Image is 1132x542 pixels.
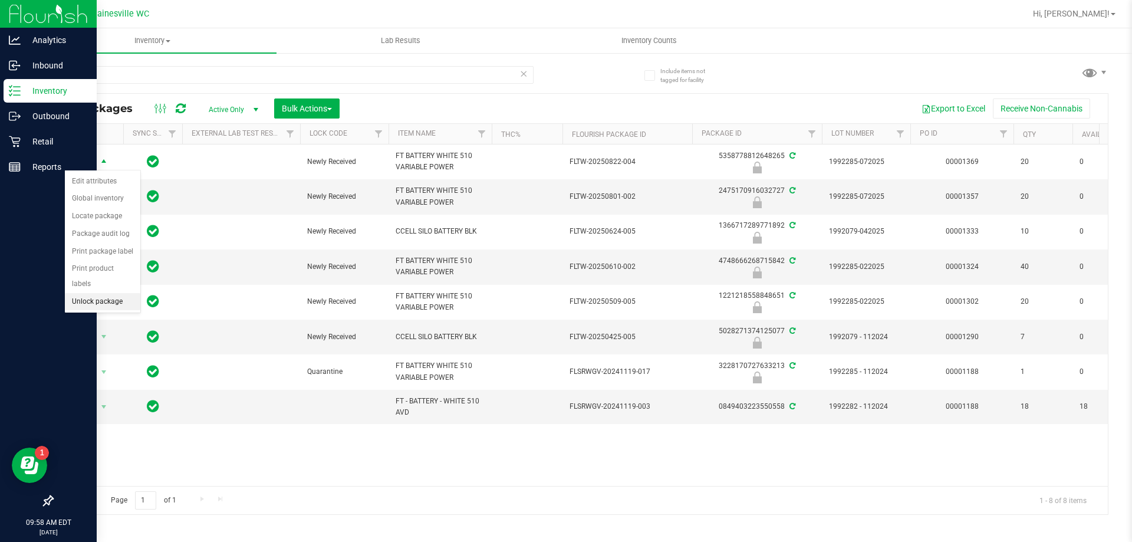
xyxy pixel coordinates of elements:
[1023,130,1036,139] a: Qty
[1080,156,1124,167] span: 0
[570,191,685,202] span: FLTW-20250801-002
[192,129,284,137] a: External Lab Test Result
[519,66,528,81] span: Clear
[396,185,485,208] span: FT BATTERY WHITE 510 VARIABLE POWER
[21,109,91,123] p: Outbound
[398,129,436,137] a: Item Name
[9,110,21,122] inline-svg: Outbound
[97,154,111,170] span: select
[946,157,979,166] a: 00001369
[307,156,381,167] span: Newly Received
[65,190,140,208] li: Global inventory
[147,398,159,415] span: In Sync
[147,329,159,345] span: In Sync
[1021,331,1065,343] span: 7
[606,35,693,46] span: Inventory Counts
[28,28,277,53] a: Inventory
[21,33,91,47] p: Analytics
[147,258,159,275] span: In Sync
[829,191,903,202] span: 1992285-072025
[1030,491,1096,509] span: 1 - 8 of 8 items
[9,34,21,46] inline-svg: Analytics
[396,360,485,383] span: FT BATTERY WHITE 510 VARIABLE POWER
[788,402,795,410] span: Sync from Compliance System
[690,301,824,313] div: Newly Received
[690,267,824,278] div: Newly Received
[97,399,111,415] span: select
[994,124,1013,144] a: Filter
[690,290,824,313] div: 1221218558848651
[690,162,824,173] div: Newly Received
[946,297,979,306] a: 00001302
[396,150,485,173] span: FT BATTERY WHITE 510 VARIABLE POWER
[525,28,773,53] a: Inventory Counts
[914,98,993,119] button: Export to Excel
[829,261,903,272] span: 1992285-022025
[396,396,485,418] span: FT - BATTERY - WHITE 510 AVD
[135,491,156,510] input: 1
[788,362,795,370] span: Sync from Compliance System
[570,261,685,272] span: FLTW-20250610-002
[365,35,436,46] span: Lab Results
[9,85,21,97] inline-svg: Inventory
[690,232,824,244] div: Newly Received
[97,364,111,380] span: select
[501,130,521,139] a: THC%
[9,60,21,71] inline-svg: Inbound
[802,124,822,144] a: Filter
[1021,366,1065,377] span: 1
[1021,261,1065,272] span: 40
[1080,261,1124,272] span: 0
[1080,226,1124,237] span: 0
[396,226,485,237] span: CCELL SILO BATTERY BLK
[660,67,719,84] span: Include items not tagged for facility
[147,153,159,170] span: In Sync
[147,363,159,380] span: In Sync
[35,446,49,460] iframe: Resource center unread badge
[274,98,340,119] button: Bulk Actions
[570,366,685,377] span: FLSRWGV-20241119-017
[147,293,159,310] span: In Sync
[690,196,824,208] div: Newly Received
[946,333,979,341] a: 00001290
[570,401,685,412] span: FLSRWGV-20241119-003
[946,402,979,410] a: 00001188
[788,186,795,195] span: Sync from Compliance System
[570,296,685,307] span: FLTW-20250509-005
[147,223,159,239] span: In Sync
[472,124,492,144] a: Filter
[1080,191,1124,202] span: 0
[21,84,91,98] p: Inventory
[369,124,389,144] a: Filter
[396,331,485,343] span: CCELL SILO BATTERY BLK
[5,517,91,528] p: 09:58 AM EDT
[1082,130,1117,139] a: Available
[702,129,742,137] a: Package ID
[829,226,903,237] span: 1992079-042025
[831,129,874,137] a: Lot Number
[28,35,277,46] span: Inventory
[690,220,824,243] div: 1366717289771892
[65,225,140,243] li: Package audit log
[61,102,144,115] span: All Packages
[307,296,381,307] span: Newly Received
[21,58,91,73] p: Inbound
[12,448,47,483] iframe: Resource center
[570,156,685,167] span: FLTW-20250822-004
[993,98,1090,119] button: Receive Non-Cannabis
[91,9,149,19] span: Gainesville WC
[788,221,795,229] span: Sync from Compliance System
[1033,9,1110,18] span: Hi, [PERSON_NAME]!
[307,261,381,272] span: Newly Received
[396,255,485,278] span: FT BATTERY WHITE 510 VARIABLE POWER
[788,291,795,300] span: Sync from Compliance System
[307,331,381,343] span: Newly Received
[1080,296,1124,307] span: 0
[690,360,824,383] div: 3228170727633213
[570,226,685,237] span: FLTW-20250624-005
[65,208,140,225] li: Locate package
[133,129,178,137] a: Sync Status
[282,104,332,113] span: Bulk Actions
[1080,366,1124,377] span: 0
